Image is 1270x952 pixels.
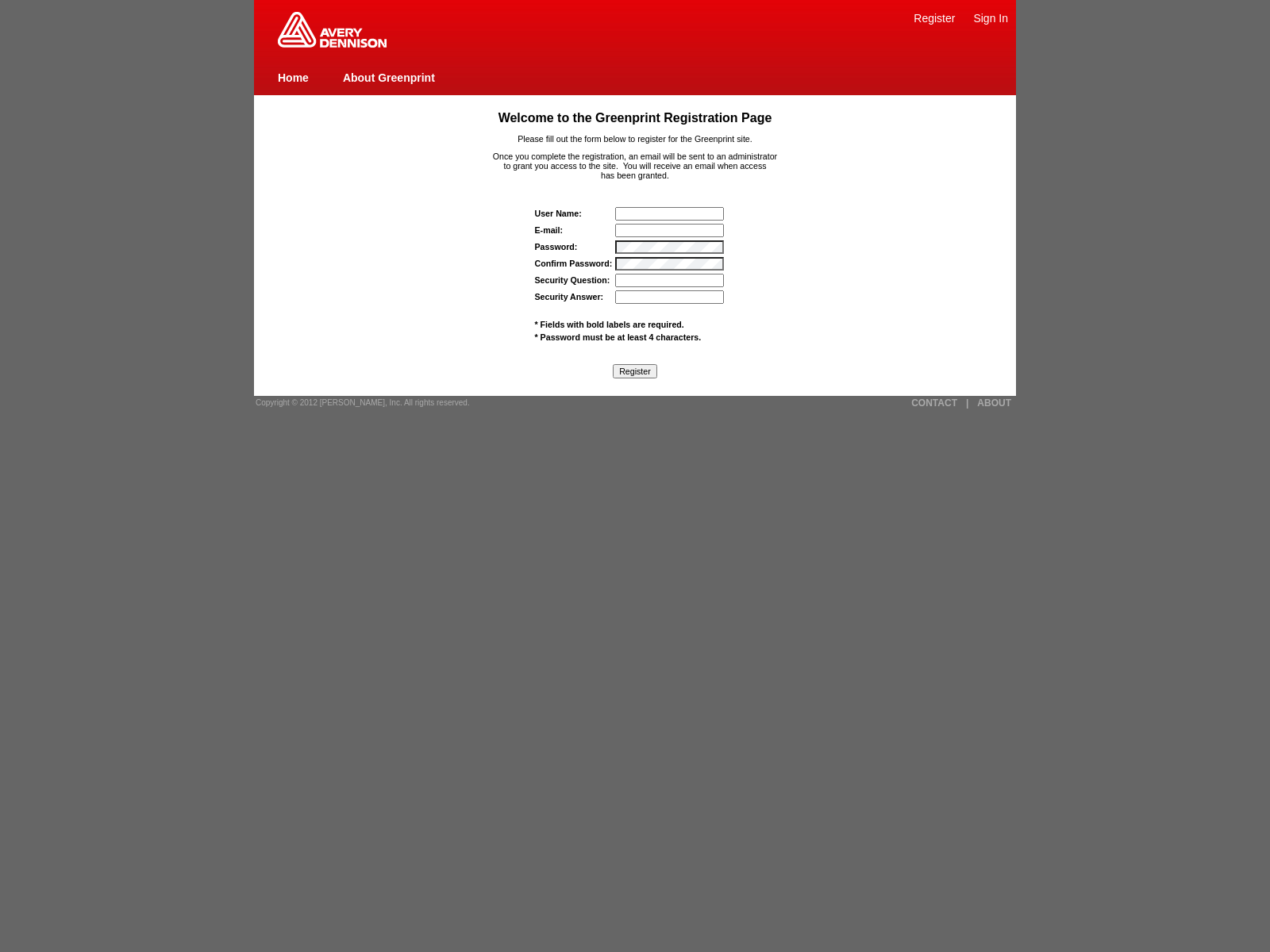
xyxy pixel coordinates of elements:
[285,152,986,180] p: Once you complete the registration, an email will be sent to an administrator to grant you access...
[343,71,435,84] a: About Greenprint
[535,209,582,218] strong: User Name:
[535,320,684,329] span: * Fields with bold labels are required.
[535,242,578,251] label: Password:
[973,12,1008,25] a: Sign In
[535,275,610,285] label: Security Question:
[914,12,955,25] a: Register
[977,397,1011,409] a: ABOUT
[966,397,968,409] a: |
[285,134,986,144] p: Please fill out the form below to register for the Greenprint site.
[613,364,657,378] input: Register
[278,12,387,48] img: Home
[535,225,564,235] label: E-mail:
[256,398,470,407] span: Copyright © 2012 [PERSON_NAME], Inc. All rights reserved.
[535,259,613,268] label: Confirm Password:
[278,40,387,49] a: Greenprint
[911,397,957,409] a: CONTACT
[285,111,986,125] h1: Welcome to the Greenprint Registration Page
[535,292,604,301] label: Security Answer:
[278,71,309,84] a: Home
[535,332,702,342] span: * Password must be at least 4 characters.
